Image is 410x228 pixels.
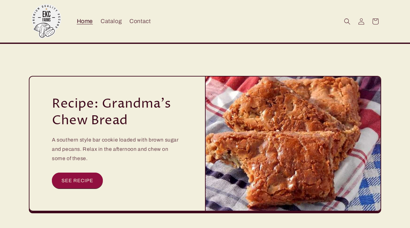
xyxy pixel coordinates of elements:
a: Contact [126,14,154,29]
img: EKC Pecans [29,4,64,39]
a: EKC Pecans [27,1,67,41]
p: A southern style bar cookie loaded with brown sugar and pecans. Relax in the afternoon and chew o... [52,135,183,163]
a: SEE RECIPE [52,173,103,188]
summary: Search [340,14,354,28]
span: Home [77,18,93,25]
a: Home [73,14,97,29]
h2: Recipe: Grandma's Chew Bread [52,96,183,129]
span: Catalog [101,18,122,25]
span: Contact [129,18,151,25]
a: Catalog [97,14,126,29]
